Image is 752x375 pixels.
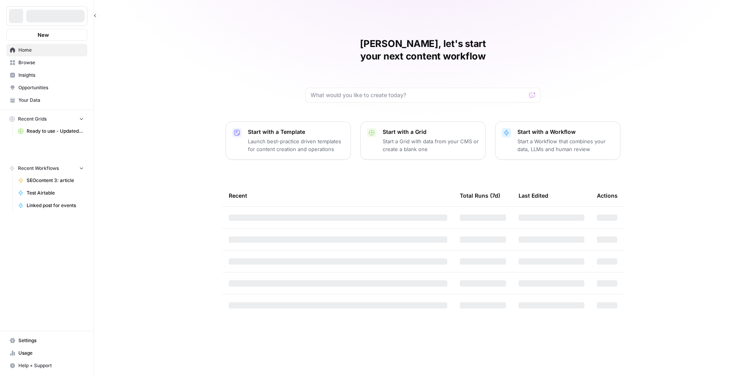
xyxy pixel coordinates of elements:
a: Insights [6,69,87,81]
span: Recent Grids [18,115,47,123]
span: Linked post for events [27,202,84,209]
a: Your Data [6,94,87,106]
p: Start a Grid with data from your CMS or create a blank one [383,137,479,153]
button: Start with a WorkflowStart a Workflow that combines your data, LLMs and human review [495,121,620,160]
span: Insights [18,72,84,79]
h1: [PERSON_NAME], let's start your next content workflow [305,38,540,63]
span: New [38,31,49,39]
a: Usage [6,347,87,359]
a: Test Airtable [14,187,87,199]
p: Start with a Grid [383,128,479,136]
p: Start with a Workflow [517,128,614,136]
p: Launch best-practice driven templates for content creation and operations [248,137,344,153]
a: Ready to use - Updated an existing tool profile in Webflow [14,125,87,137]
span: Your Data [18,97,84,104]
span: Help + Support [18,362,84,369]
span: Recent Workflows [18,165,59,172]
span: Ready to use - Updated an existing tool profile in Webflow [27,128,84,135]
button: Start with a TemplateLaunch best-practice driven templates for content creation and operations [226,121,351,160]
button: Recent Workflows [6,162,87,174]
a: Home [6,44,87,56]
a: Opportunities [6,81,87,94]
a: SEOcontent 3: article [14,174,87,187]
span: Home [18,47,84,54]
span: Settings [18,337,84,344]
button: Recent Grids [6,113,87,125]
div: Total Runs (7d) [460,185,500,206]
p: Start with a Template [248,128,344,136]
button: Help + Support [6,359,87,372]
button: Start with a GridStart a Grid with data from your CMS or create a blank one [360,121,486,160]
button: New [6,29,87,41]
span: Usage [18,350,84,357]
a: Settings [6,334,87,347]
div: Last Edited [519,185,548,206]
a: Linked post for events [14,199,87,212]
a: Browse [6,56,87,69]
span: Browse [18,59,84,66]
span: Test Airtable [27,189,84,197]
div: Recent [229,185,447,206]
span: Opportunities [18,84,84,91]
div: Actions [597,185,618,206]
span: SEOcontent 3: article [27,177,84,184]
input: What would you like to create today? [311,91,526,99]
p: Start a Workflow that combines your data, LLMs and human review [517,137,614,153]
